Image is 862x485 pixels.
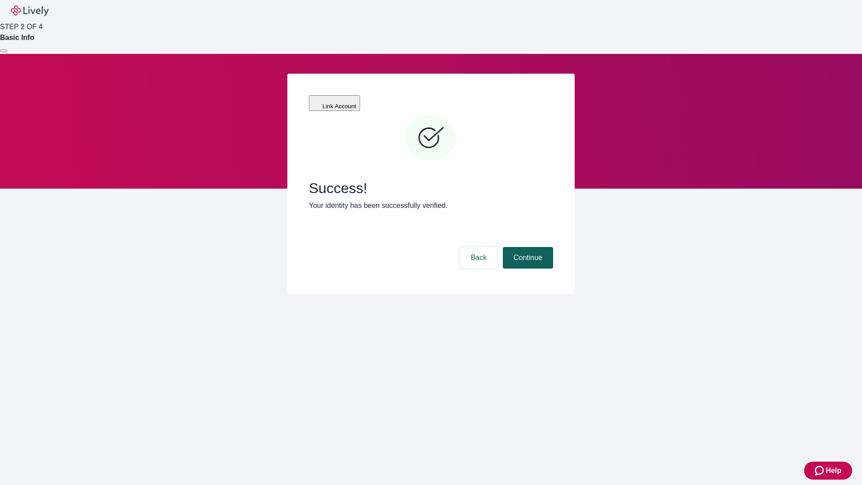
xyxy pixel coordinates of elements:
svg: Zendesk support icon [815,465,826,476]
button: Continue [503,247,553,269]
button: Link Account [309,95,360,111]
img: Lively [11,5,48,16]
span: Help [826,465,841,476]
button: Back [460,247,497,269]
svg: Checkmark icon [404,111,458,165]
button: Zendesk support iconHelp [804,462,852,480]
span: Success! [309,180,553,197]
p: Your identity has been successfully verified. [309,200,553,211]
